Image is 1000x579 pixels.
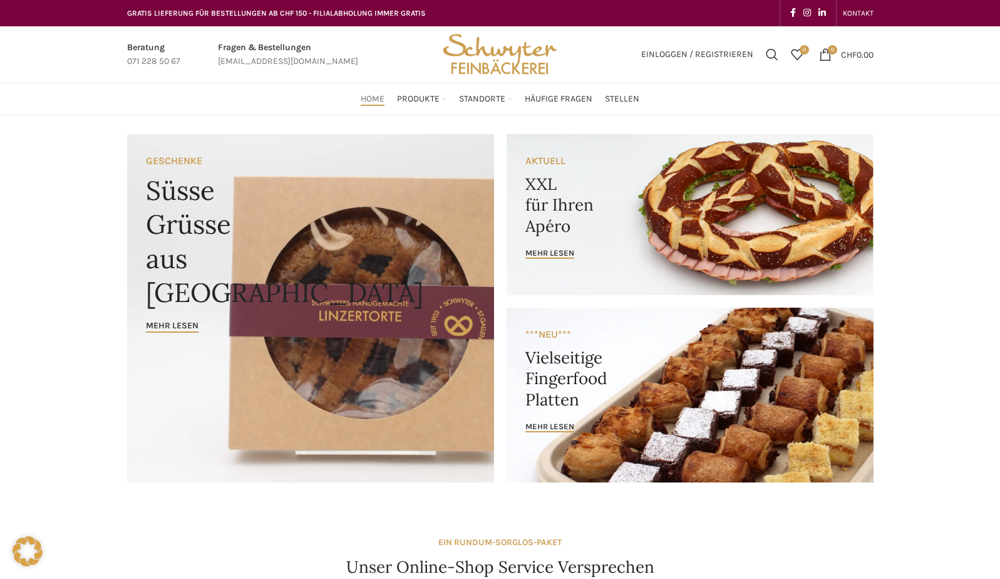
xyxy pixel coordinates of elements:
a: 0 CHF0.00 [813,42,880,67]
a: Site logo [438,48,561,59]
a: Infobox link [218,41,358,69]
a: Stellen [605,86,639,112]
bdi: 0.00 [841,49,874,60]
a: Produkte [397,86,446,112]
span: KONTAKT [843,9,874,18]
h4: Unser Online-Shop Service Versprechen [346,556,654,578]
span: Produkte [397,93,440,105]
a: Banner link [507,134,874,295]
span: 0 [828,45,837,55]
span: Home [361,93,384,105]
span: GRATIS LIEFERUNG FÜR BESTELLUNGEN AB CHF 150 - FILIALABHOLUNG IMMER GRATIS [127,9,426,18]
span: CHF [841,49,857,60]
span: Standorte [459,93,505,105]
span: 0 [800,45,809,55]
a: 0 [785,42,810,67]
div: Meine Wunschliste [785,42,810,67]
span: Häufige Fragen [525,93,592,105]
span: Einloggen / Registrieren [641,50,753,59]
a: Suchen [760,42,785,67]
span: Stellen [605,93,639,105]
div: Main navigation [121,86,880,112]
strong: EIN RUNDUM-SORGLOS-PAKET [438,537,562,548]
a: Banner link [507,308,874,482]
a: Banner link [127,134,494,482]
a: KONTAKT [843,1,874,26]
a: Häufige Fragen [525,86,592,112]
div: Secondary navigation [837,1,880,26]
a: Linkedin social link [815,4,830,22]
a: Facebook social link [786,4,800,22]
a: Instagram social link [800,4,815,22]
a: Infobox link [127,41,180,69]
a: Standorte [459,86,512,112]
img: Bäckerei Schwyter [438,26,561,83]
a: Home [361,86,384,112]
a: Einloggen / Registrieren [635,42,760,67]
